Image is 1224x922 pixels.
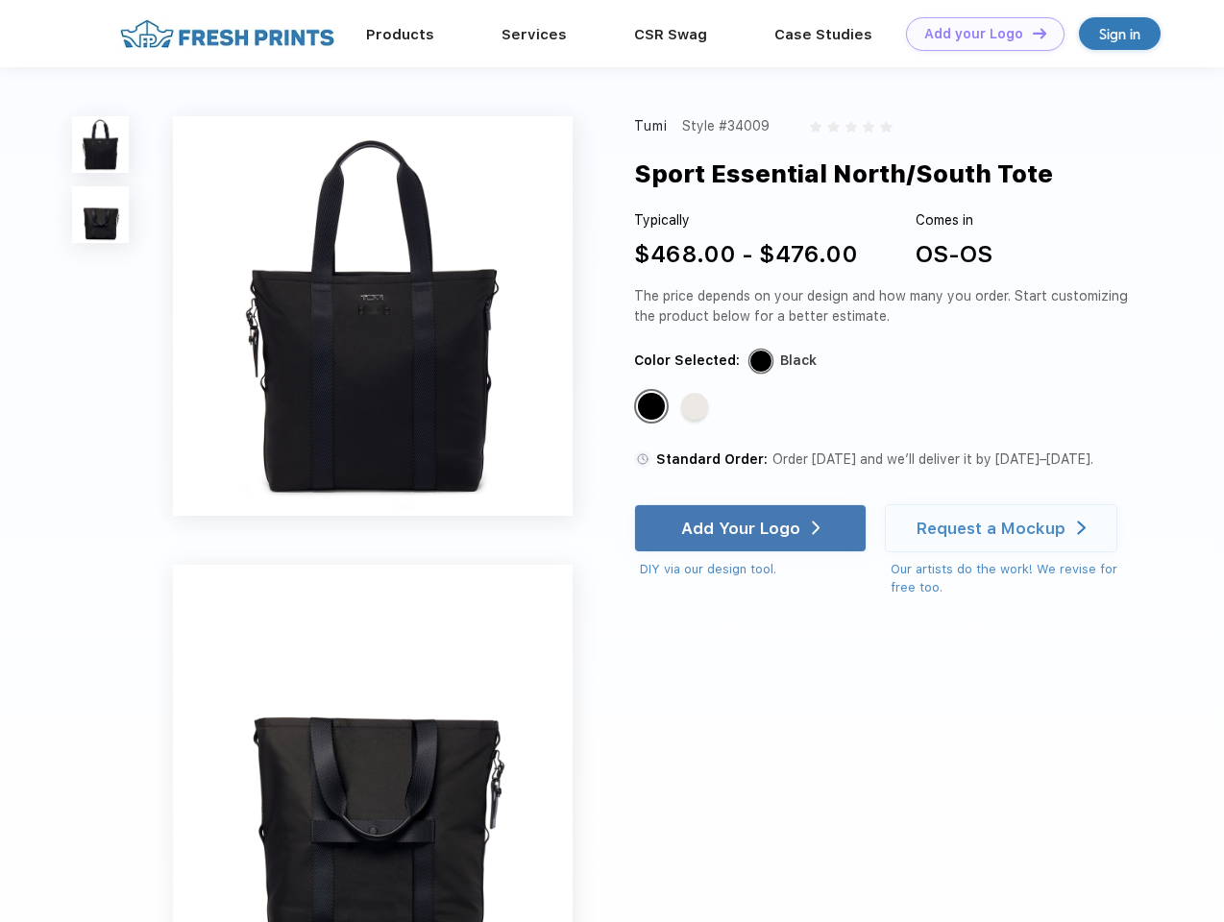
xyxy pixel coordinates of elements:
[638,393,665,420] div: Black
[917,519,1065,538] div: Request a Mockup
[880,121,892,133] img: gray_star.svg
[173,116,573,516] img: func=resize&h=640
[640,560,867,579] div: DIY via our design tool.
[810,121,821,133] img: gray_star.svg
[634,237,858,272] div: $468.00 - $476.00
[780,351,817,371] div: Black
[634,351,740,371] div: Color Selected:
[656,451,768,467] span: Standard Order:
[72,186,129,243] img: func=resize&h=100
[772,451,1093,467] span: Order [DATE] and we’ll deliver it by [DATE]–[DATE].
[924,26,1023,42] div: Add your Logo
[72,116,129,173] img: func=resize&h=100
[681,519,800,538] div: Add Your Logo
[634,116,669,136] div: Tumi
[863,121,874,133] img: gray_star.svg
[1077,521,1086,535] img: white arrow
[634,156,1053,192] div: Sport Essential North/South Tote
[845,121,857,133] img: gray_star.svg
[634,286,1136,327] div: The price depends on your design and how many you order. Start customizing the product below for ...
[1079,17,1161,50] a: Sign in
[634,210,858,230] div: Typically
[891,560,1136,597] div: Our artists do the work! We revise for free too.
[1033,28,1046,38] img: DT
[114,17,340,51] img: fo%20logo%202.webp
[682,116,770,136] div: Style #34009
[916,210,992,230] div: Comes in
[812,521,820,535] img: white arrow
[634,450,651,468] img: standard order
[916,237,992,272] div: OS-OS
[827,121,839,133] img: gray_star.svg
[1099,23,1140,45] div: Sign in
[366,26,434,43] a: Products
[681,393,708,420] div: Off White Tan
